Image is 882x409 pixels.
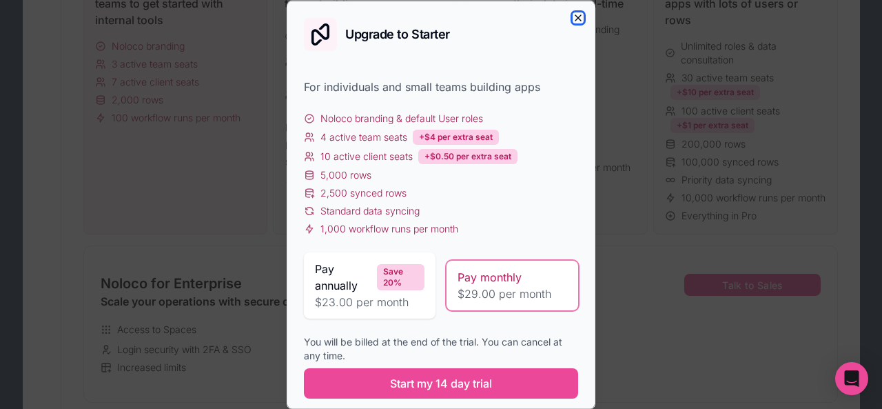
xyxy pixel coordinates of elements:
[320,149,413,163] span: 10 active client seats
[377,263,424,290] div: Save 20%
[304,78,578,94] div: For individuals and small teams building apps
[320,111,483,125] span: Noloco branding & default User roles
[304,335,578,362] div: You will be billed at the end of the trial. You can cancel at any time.
[315,260,371,293] span: Pay annually
[320,221,458,235] span: 1,000 workflow runs per month
[458,268,522,285] span: Pay monthly
[320,186,407,199] span: 2,500 synced rows
[320,168,371,181] span: 5,000 rows
[390,375,492,391] span: Start my 14 day trial
[304,368,578,398] button: Start my 14 day trial
[458,285,567,301] span: $29.00 per month
[320,130,407,143] span: 4 active team seats
[413,129,499,144] div: +$4 per extra seat
[345,28,450,40] h2: Upgrade to Starter
[320,203,420,217] span: Standard data syncing
[418,148,517,163] div: +$0.50 per extra seat
[315,293,424,310] span: $23.00 per month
